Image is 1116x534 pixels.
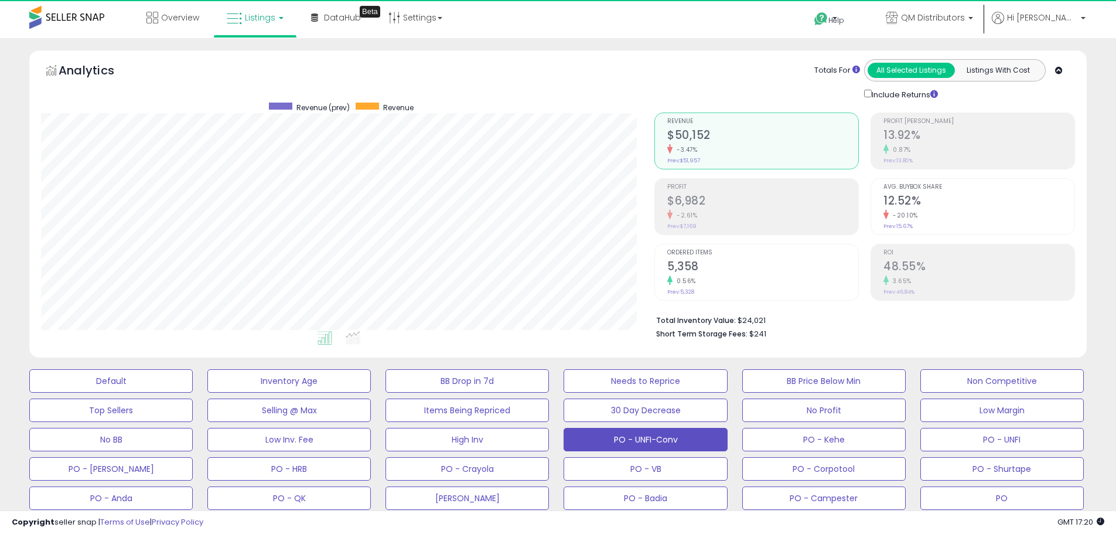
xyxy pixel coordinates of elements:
small: 0.56% [673,277,696,285]
span: Help [828,15,844,25]
span: Avg. Buybox Share [883,184,1074,191]
button: Inventory Age [207,369,371,393]
button: All Selected Listings [868,63,955,78]
button: PO - Corpotool [742,457,906,481]
div: seller snap | | [12,517,203,528]
h2: $6,982 [667,194,858,210]
button: PO - Crayola [385,457,549,481]
span: QM Distributors [901,12,965,23]
button: PO - Badia [564,487,727,510]
button: No BB [29,428,193,451]
strong: Copyright [12,516,54,528]
span: Listings [245,12,275,23]
small: Prev: 13.80% [883,157,913,164]
button: Default [29,369,193,393]
span: Profit [667,184,858,191]
h2: 12.52% [883,194,1074,210]
b: Short Term Storage Fees: [656,329,748,339]
small: Prev: 15.67% [883,223,913,230]
i: Get Help [814,12,828,26]
span: 2025-09-15 17:20 GMT [1057,516,1104,528]
button: BB Drop in 7d [385,369,549,393]
div: Totals For [814,65,860,76]
a: Privacy Policy [152,516,203,528]
small: -3.47% [673,145,697,154]
button: PO - VB [564,457,727,481]
a: Help [805,3,867,38]
h2: $50,152 [667,128,858,144]
span: Overview [161,12,199,23]
div: Include Returns [855,87,952,101]
small: Prev: 46.84% [883,288,914,295]
button: Low Inv. Fee [207,428,371,451]
button: Listings With Cost [954,63,1042,78]
b: Total Inventory Value: [656,315,736,325]
small: -20.10% [889,211,918,220]
button: [PERSON_NAME] [385,487,549,510]
h2: 13.92% [883,128,1074,144]
small: Prev: 5,328 [667,288,694,295]
button: Non Competitive [920,369,1084,393]
button: Selling @ Max [207,399,371,422]
span: DataHub [324,12,361,23]
span: ROI [883,250,1074,256]
small: -2.61% [673,211,697,220]
button: High Inv [385,428,549,451]
button: PO - Kehe [742,428,906,451]
button: Low Margin [920,399,1084,422]
span: Revenue [667,118,858,125]
button: PO - QK [207,487,371,510]
button: 30 Day Decrease [564,399,727,422]
button: PO - Shurtape [920,457,1084,481]
button: Needs to Reprice [564,369,727,393]
small: Prev: $7,169 [667,223,697,230]
small: 0.87% [889,145,911,154]
button: PO - HRB [207,457,371,481]
li: $24,021 [656,312,1066,326]
span: Hi [PERSON_NAME] [1007,12,1077,23]
button: No Profit [742,399,906,422]
button: PO - Campester [742,487,906,510]
h5: Analytics [59,62,137,81]
span: Revenue [383,103,414,113]
button: PO - [PERSON_NAME] [29,457,193,481]
span: Revenue (prev) [296,103,350,113]
small: Prev: $51,957 [667,157,700,164]
span: Ordered Items [667,250,858,256]
div: Tooltip anchor [360,6,380,18]
button: PO - Anda [29,487,193,510]
span: $241 [749,328,766,339]
a: Hi [PERSON_NAME] [992,12,1086,38]
h2: 48.55% [883,260,1074,275]
small: 3.65% [889,277,912,285]
span: Profit [PERSON_NAME] [883,118,1074,125]
button: Top Sellers [29,399,193,422]
button: PO [920,487,1084,510]
a: Terms of Use [100,516,150,528]
h2: 5,358 [667,260,858,275]
button: Items Being Repriced [385,399,549,422]
button: BB Price Below Min [742,369,906,393]
button: PO - UNFI [920,428,1084,451]
button: PO - UNFI-Conv [564,428,727,451]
